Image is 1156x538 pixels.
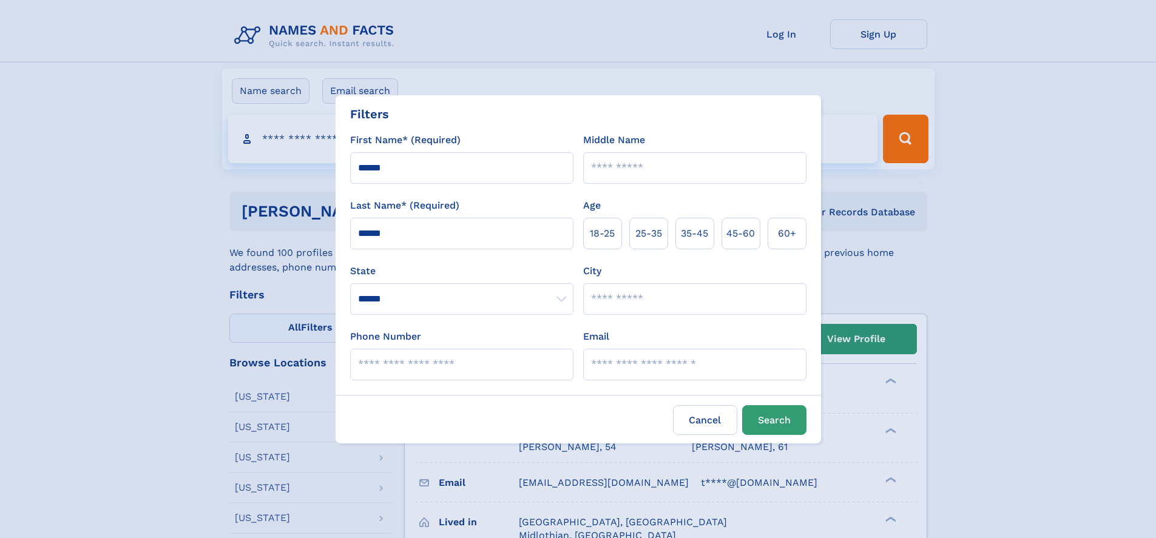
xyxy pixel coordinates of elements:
[583,133,645,147] label: Middle Name
[726,226,755,241] span: 45‑60
[350,105,389,123] div: Filters
[673,405,737,435] label: Cancel
[350,264,573,278] label: State
[583,329,609,344] label: Email
[590,226,615,241] span: 18‑25
[350,198,459,213] label: Last Name* (Required)
[681,226,708,241] span: 35‑45
[583,198,601,213] label: Age
[350,329,421,344] label: Phone Number
[742,405,806,435] button: Search
[583,264,601,278] label: City
[778,226,796,241] span: 60+
[635,226,662,241] span: 25‑35
[350,133,461,147] label: First Name* (Required)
